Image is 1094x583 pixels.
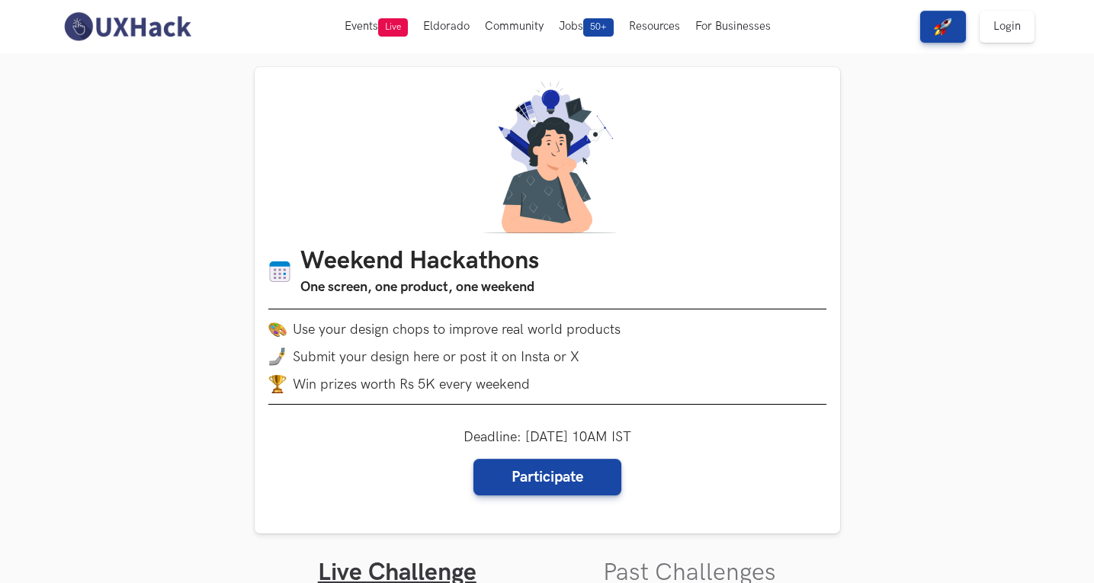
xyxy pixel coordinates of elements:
[59,11,195,43] img: UXHack-logo.png
[268,375,826,393] li: Win prizes worth Rs 5K every weekend
[473,459,621,495] a: Participate
[268,320,826,338] li: Use your design chops to improve real world products
[934,18,952,36] img: rocket
[583,18,614,37] span: 50+
[378,18,408,37] span: Live
[268,375,287,393] img: trophy.png
[268,320,287,338] img: palette.png
[268,260,291,283] img: Calendar icon
[474,81,621,233] img: A designer thinking
[464,429,631,495] div: Deadline: [DATE] 10AM IST
[268,348,287,366] img: mobile-in-hand.png
[293,349,579,365] span: Submit your design here or post it on Insta or X
[980,11,1035,43] a: Login
[300,247,539,277] h1: Weekend Hackathons
[300,277,539,298] h3: One screen, one product, one weekend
